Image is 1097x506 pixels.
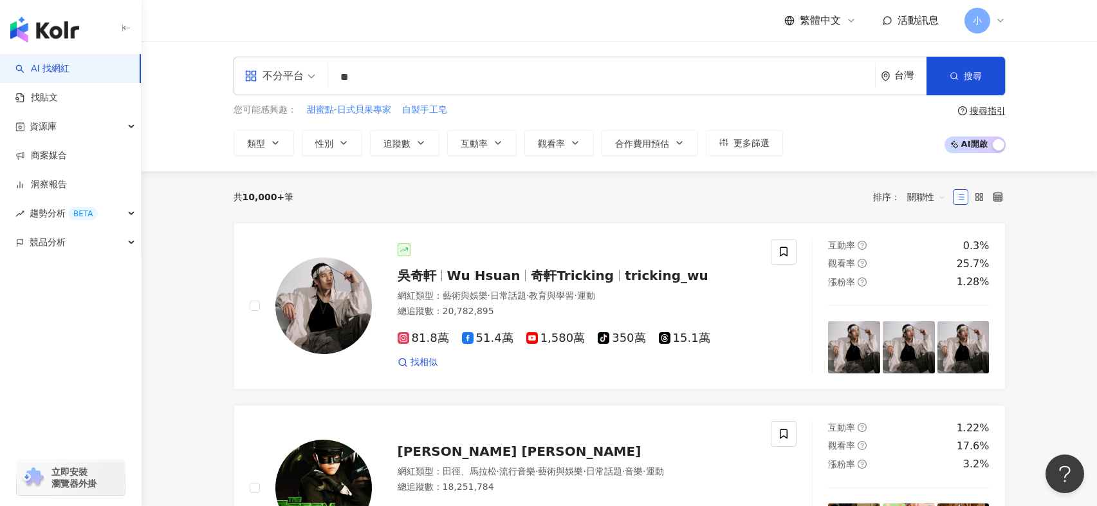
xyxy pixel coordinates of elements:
[447,268,521,283] span: Wu Hsuan
[828,258,855,268] span: 觀看率
[447,130,517,156] button: 互動率
[583,466,585,476] span: ·
[602,130,698,156] button: 合作費用預估
[898,14,939,26] span: 活動訊息
[398,305,756,318] div: 總追蹤數 ： 20,782,895
[963,457,990,471] div: 3.2%
[275,258,372,354] img: KOL Avatar
[398,465,756,478] div: 網紅類型 ：
[410,356,438,369] span: 找相似
[538,138,565,149] span: 觀看率
[490,290,526,301] span: 日常話題
[30,228,66,257] span: 競品分析
[30,112,57,141] span: 資源庫
[858,277,867,286] span: question-circle
[643,466,645,476] span: ·
[51,466,97,489] span: 立即安裝 瀏覽器外掛
[964,71,982,81] span: 搜尋
[926,57,1005,95] button: 搜尋
[957,439,990,453] div: 17.6%
[247,138,265,149] span: 類型
[973,14,982,28] span: 小
[306,103,392,117] button: 甜蜜點-日式貝果專家
[15,149,67,162] a: 商案媒合
[307,104,391,117] span: 甜蜜點-日式貝果專家
[970,106,1006,116] div: 搜尋指引
[858,241,867,250] span: question-circle
[535,466,538,476] span: ·
[957,257,990,271] div: 25.7%
[706,130,783,156] button: 更多篩選
[622,466,625,476] span: ·
[828,440,855,451] span: 觀看率
[398,268,436,283] span: 吳奇軒
[15,209,24,218] span: rise
[858,259,867,268] span: question-circle
[574,290,576,301] span: ·
[370,130,439,156] button: 追蹤數
[234,192,294,202] div: 共 筆
[244,66,304,86] div: 不分平台
[1046,454,1084,493] iframe: Help Scout Beacon - Open
[907,187,946,207] span: 關聯性
[398,356,438,369] a: 找相似
[526,332,585,345] span: 1,580萬
[15,62,69,75] a: searchAI 找網紅
[234,104,297,117] span: 您可能感興趣：
[858,460,867,469] span: question-circle
[398,481,756,494] div: 總追蹤數 ： 18,251,784
[17,460,125,495] a: chrome extension立即安裝 瀏覽器外掛
[398,332,449,345] span: 81.8萬
[488,290,490,301] span: ·
[894,70,926,81] div: 台灣
[963,239,990,253] div: 0.3%
[461,138,488,149] span: 互動率
[958,106,967,115] span: question-circle
[243,192,285,202] span: 10,000+
[398,290,756,303] div: 網紅類型 ：
[881,71,890,81] span: environment
[15,178,67,191] a: 洞察報告
[615,138,669,149] span: 合作費用預估
[586,466,622,476] span: 日常話題
[883,321,935,373] img: post-image
[659,332,710,345] span: 15.1萬
[244,70,257,82] span: appstore
[68,207,98,220] div: BETA
[10,17,79,42] img: logo
[302,130,362,156] button: 性別
[858,423,867,432] span: question-circle
[462,332,513,345] span: 51.4萬
[625,268,708,283] span: tricking_wu
[828,240,855,250] span: 互動率
[383,138,410,149] span: 追蹤數
[800,14,841,28] span: 繁體中文
[828,321,880,373] img: post-image
[15,91,58,104] a: 找貼文
[497,466,499,476] span: ·
[957,421,990,435] div: 1.22%
[858,441,867,450] span: question-circle
[937,321,990,373] img: post-image
[577,290,595,301] span: 運動
[625,466,643,476] span: 音樂
[526,290,529,301] span: ·
[30,199,98,228] span: 趨勢分析
[443,466,497,476] span: 田徑、馬拉松
[529,290,574,301] span: 教育與學習
[538,466,583,476] span: 藝術與娛樂
[402,104,447,117] span: 自製手工皂
[598,332,645,345] span: 350萬
[499,466,535,476] span: 流行音樂
[828,277,855,287] span: 漲粉率
[733,138,770,148] span: 更多篩選
[524,130,594,156] button: 觀看率
[443,290,488,301] span: 藝術與娛樂
[398,444,641,459] span: [PERSON_NAME] [PERSON_NAME]
[21,467,46,488] img: chrome extension
[873,187,953,207] div: 排序：
[234,130,294,156] button: 類型
[234,223,1006,389] a: KOL Avatar吳奇軒Wu Hsuan奇軒Trickingtricking_wu網紅類型：藝術與娛樂·日常話題·教育與學習·運動總追蹤數：20,782,89581.8萬51.4萬1,580萬...
[957,275,990,289] div: 1.28%
[315,138,333,149] span: 性別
